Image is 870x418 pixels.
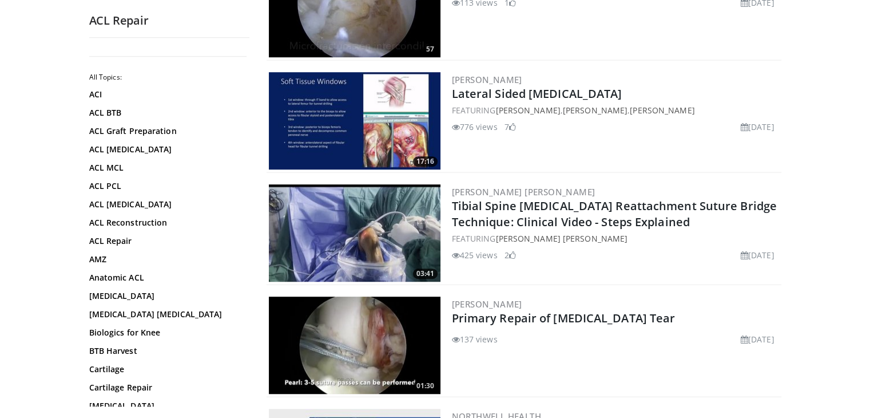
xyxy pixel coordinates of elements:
h2: All Topics: [89,73,247,82]
a: Anatomic ACL [89,272,244,283]
a: Biologics for Knee [89,327,244,338]
li: 776 views [452,121,498,133]
a: [PERSON_NAME] [PERSON_NAME] [452,186,595,198]
a: ACL [MEDICAL_DATA] [89,144,244,155]
a: ACI [89,89,244,100]
a: 17:16 [269,72,440,169]
li: [DATE] [741,249,774,261]
a: Primary Repair of [MEDICAL_DATA] Tear [452,310,676,326]
a: Cartilage [89,364,244,375]
a: ACL Repair [89,235,244,247]
li: 137 views [452,333,498,345]
img: a084a232-a652-4573-9531-89a1786ab7b2.300x170_q85_crop-smart_upscale.jpg [269,184,440,282]
a: Lateral Sided [MEDICAL_DATA] [452,86,622,101]
span: 57 [423,44,438,54]
a: [PERSON_NAME] [PERSON_NAME] [495,233,627,244]
span: 03:41 [413,269,438,279]
span: 01:30 [413,381,438,391]
a: [PERSON_NAME] [495,105,560,116]
a: 03:41 [269,184,440,282]
img: f756abd7-a9a4-49db-8270-64bb55901d54.300x170_q85_crop-smart_upscale.jpg [269,297,440,394]
a: [PERSON_NAME] [630,105,694,116]
li: 425 views [452,249,498,261]
a: BTB Harvest [89,345,244,357]
li: 2 [504,249,516,261]
div: FEATURING , , [452,104,779,116]
li: [DATE] [741,333,774,345]
a: ACL MCL [89,162,244,173]
h2: ACL Repair [89,13,249,28]
a: Tibial Spine [MEDICAL_DATA] Reattachment Suture Bridge Technique: Clinical Video - Steps Explained [452,198,777,230]
a: [PERSON_NAME] [452,298,522,310]
a: 01:30 [269,297,440,394]
a: [MEDICAL_DATA] [MEDICAL_DATA] [89,309,244,320]
a: ACL [MEDICAL_DATA] [89,199,244,210]
a: [MEDICAL_DATA] [89,400,244,412]
li: [DATE] [741,121,774,133]
span: 17:16 [413,156,438,167]
a: ACL PCL [89,180,244,192]
li: 7 [504,121,516,133]
a: [PERSON_NAME] [452,74,522,85]
a: AMZ [89,254,244,265]
a: Cartilage Repair [89,382,244,393]
div: FEATURING [452,232,779,245]
a: ACL Reconstruction [89,217,244,228]
a: ACL Graft Preparation [89,125,244,137]
a: [PERSON_NAME] [563,105,627,116]
a: [MEDICAL_DATA] [89,290,244,302]
a: ACL BTB [89,107,244,119]
img: 7753dcb8-cd07-4147-b37c-1b502e1576b2.300x170_q85_crop-smart_upscale.jpg [269,72,440,169]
